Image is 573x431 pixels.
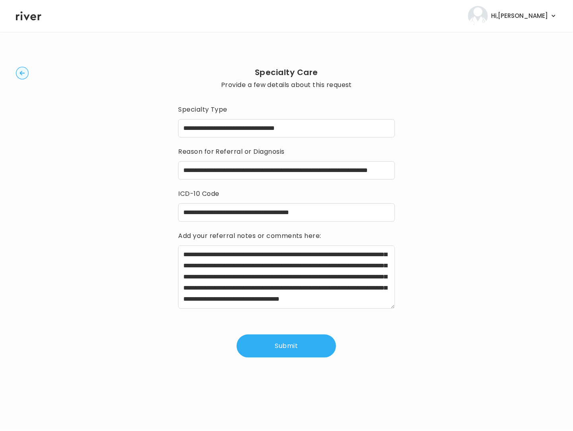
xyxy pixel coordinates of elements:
[237,334,336,358] button: Submit
[151,79,422,91] p: Provide a few details about this request
[178,119,394,137] input: specialtyType
[178,203,394,222] input: icdCode
[178,230,394,242] h3: Add your referral notes or comments here:
[178,145,394,158] h3: Reason for Referral or Diagnosis
[151,67,422,78] h2: Specialty Care
[178,187,394,200] h3: ICD-10 Code
[468,6,557,26] button: user avatarHi,[PERSON_NAME]
[491,10,548,21] span: Hi, [PERSON_NAME]
[178,103,394,116] h3: Specialty Type
[178,161,394,180] input: reasonForReferral
[468,6,488,26] img: user avatar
